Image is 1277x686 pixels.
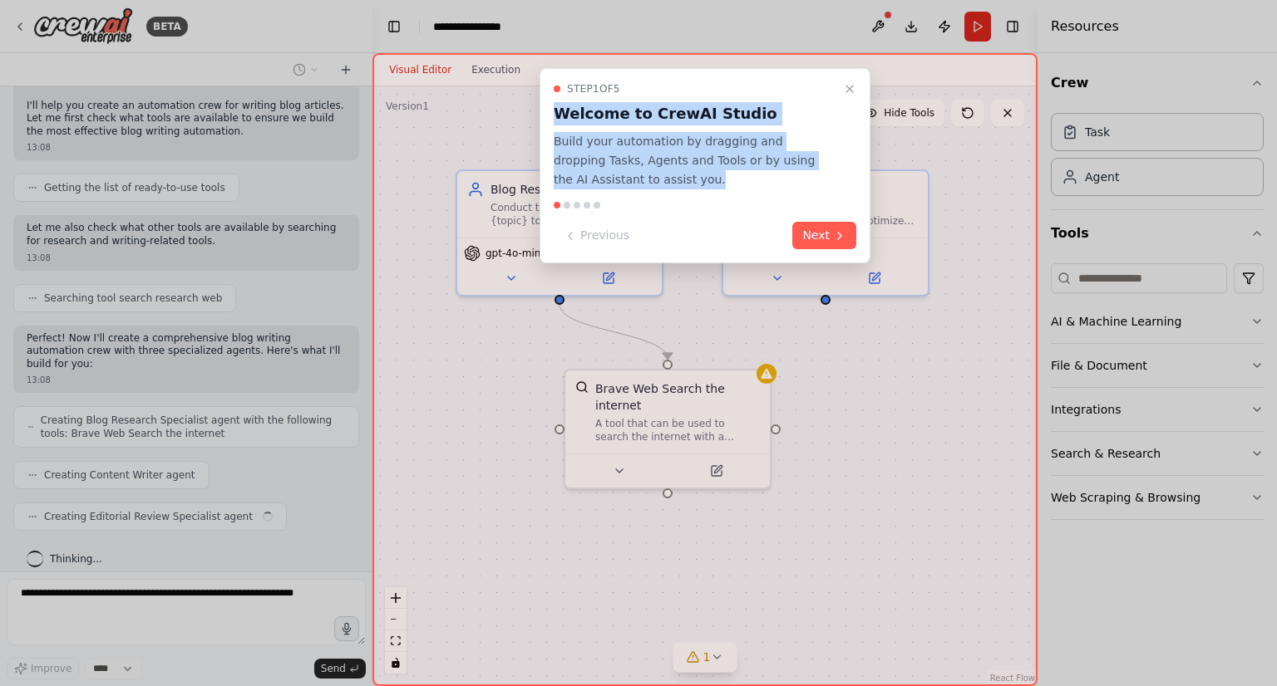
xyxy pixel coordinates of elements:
[792,222,856,249] button: Next
[554,102,836,125] h3: Welcome to CrewAI Studio
[554,222,639,249] button: Previous
[567,82,620,96] span: Step 1 of 5
[840,79,860,99] button: Close walkthrough
[382,15,406,38] button: Hide left sidebar
[554,132,836,189] p: Build your automation by dragging and dropping Tasks, Agents and Tools or by using the AI Assista...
